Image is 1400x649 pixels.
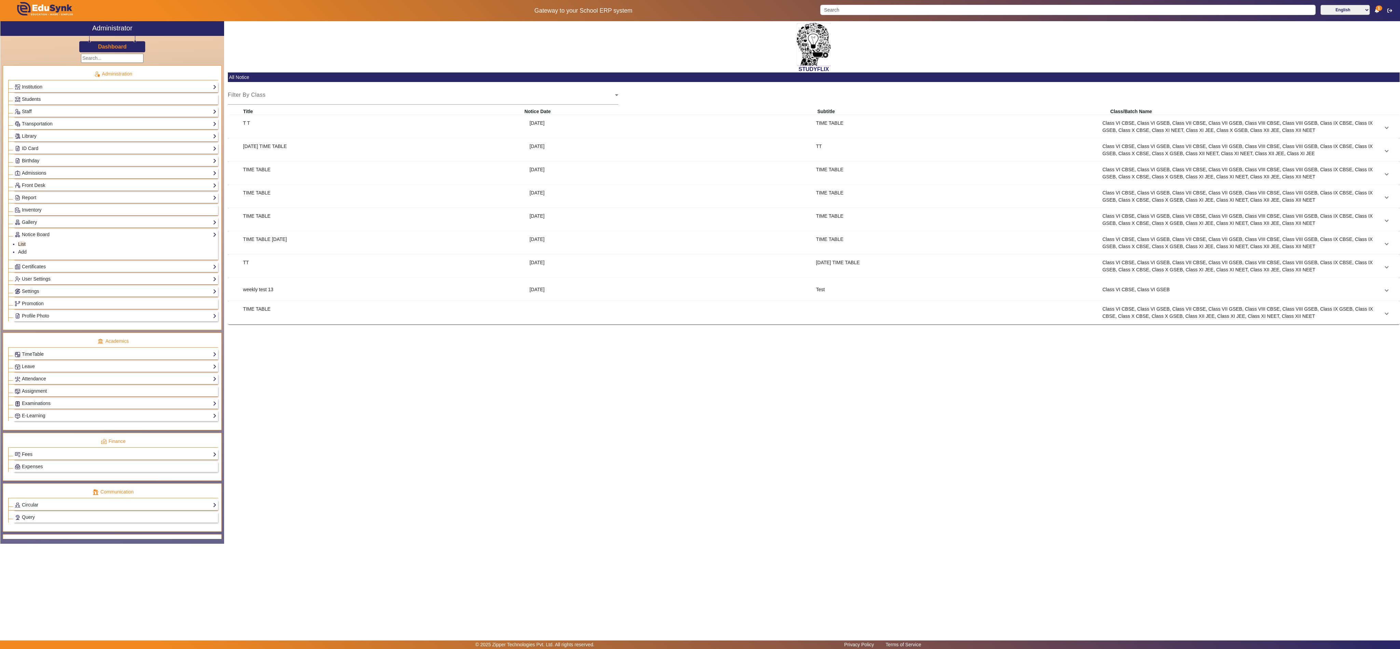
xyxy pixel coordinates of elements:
[239,213,526,227] div: TIME TABLE
[812,120,1099,134] div: TIME TABLE
[97,338,104,344] img: academic.png
[8,338,218,345] p: Academics
[93,489,99,495] img: communication.png
[812,143,1099,157] div: TT
[239,189,526,204] div: TIME TABLE
[22,514,35,520] span: Query
[1110,109,1152,114] b: Class/Batch Name
[22,388,47,394] span: Assignment
[231,119,1396,135] mat-expansion-panel-header: T T[DATE]TIME TABLEClass VI CBSE, Class VI GSEB, Class VII CBSE, Class VII GSEB, Class VIII CBSE,...
[476,641,595,648] p: © 2025 Zipper Technologies Pvt. Ltd. All rights reserved.
[817,109,835,114] b: Subtitle
[524,109,551,114] b: Notice Date
[231,142,1396,158] mat-expansion-panel-header: [DATE] TIME TABLE[DATE]TTClass VI CBSE, Class VI GSEB, Class VII CBSE, Class VII GSEB, Class VIII...
[526,213,812,227] div: [DATE]
[239,286,526,293] div: weekly test 13
[812,286,1099,293] div: Test
[15,207,20,213] img: Inventory.png
[526,236,812,250] div: [DATE]
[526,189,812,204] div: [DATE]
[882,640,924,649] a: Terms of Service
[820,5,1316,15] input: Search
[228,72,1400,82] mat-card-header: All Notice
[15,95,217,103] a: Students
[8,488,218,496] p: Communication
[94,71,100,77] img: Administration.png
[841,640,877,649] a: Privacy Policy
[231,281,1396,298] mat-expansion-panel-header: weekly test 13[DATE]TestClass VI CBSE, Class VI GSEB
[15,463,217,471] a: Expenses
[812,166,1099,180] div: TIME TABLE
[1099,306,1385,320] div: Class VI CBSE, Class VI GSEB, Class VII CBSE, Class VII GSEB, Class VIII CBSE, Class VIII GSEB, C...
[231,165,1396,181] mat-expansion-panel-header: TIME TABLE[DATE]TIME TABLEClass VI CBSE, Class VI GSEB, Class VII CBSE, Class VII GSEB, Class VII...
[1099,259,1385,273] div: Class VI CBSE, Class VI GSEB, Class VII CBSE, Class VII GSEB, Class VIII CBSE, Class VIII GSEB, C...
[8,70,218,78] p: Administration
[1099,166,1385,180] div: Class VI CBSE, Class VI GSEB, Class VII CBSE, Class VII GSEB, Class VIII CBSE, Class VIII GSEB, C...
[15,513,217,521] a: Query
[231,258,1396,274] mat-expansion-panel-header: TT[DATE][DATE] TIME TABLEClass VI CBSE, Class VI GSEB, Class VII CBSE, Class VII GSEB, Class VIII...
[15,389,20,394] img: Assignments.png
[92,24,133,32] h2: Administrator
[526,259,812,273] div: [DATE]
[526,120,812,134] div: [DATE]
[797,23,831,66] img: 2da83ddf-6089-4dce-a9e2-416746467bdd
[812,213,1099,227] div: TIME TABLE
[22,301,44,306] span: Promotion
[98,43,127,50] a: Dashboard
[22,207,42,213] span: Inventory
[526,166,812,180] div: [DATE]
[18,249,27,255] a: Add
[239,120,526,134] div: T T
[1099,143,1385,157] div: Class VI CBSE, Class VI GSEB, Class VII CBSE, Class VII GSEB, Class VIII CBSE, Class VIII GSEB, C...
[15,387,217,395] a: Assignment
[15,97,20,102] img: Students.png
[22,96,41,102] span: Students
[812,259,1099,273] div: [DATE] TIME TABLE
[812,236,1099,250] div: TIME TABLE
[239,306,526,320] div: TIME TABLE
[101,438,107,445] img: finance.png
[354,7,813,14] h5: Gateway to your School ERP system
[239,143,526,157] div: [DATE] TIME TABLE
[228,66,1400,72] h2: STUDYFLIX
[15,464,20,469] img: Payroll.png
[228,92,266,98] mat-label: Filter By Class
[15,301,20,306] img: Branchoperations.png
[15,515,20,520] img: Support-tickets.png
[231,212,1396,228] mat-expansion-panel-header: TIME TABLE[DATE]TIME TABLEClass VI CBSE, Class VI GSEB, Class VII CBSE, Class VII GSEB, Class VII...
[1376,5,1382,11] span: 1
[15,300,217,308] a: Promotion
[526,286,812,293] div: [DATE]
[243,109,253,114] b: Title
[239,236,526,250] div: TIME TABLE [DATE]
[1099,236,1385,250] div: Class VI CBSE, Class VI GSEB, Class VII CBSE, Class VII GSEB, Class VIII CBSE, Class VIII GSEB, C...
[231,188,1396,205] mat-expansion-panel-header: TIME TABLE[DATE]TIME TABLEClass VI CBSE, Class VI GSEB, Class VII CBSE, Class VII GSEB, Class VII...
[526,143,812,157] div: [DATE]
[8,438,218,445] p: Finance
[239,166,526,180] div: TIME TABLE
[81,54,143,63] input: Search...
[231,305,1396,321] mat-expansion-panel-header: TIME TABLEClass VI CBSE, Class VI GSEB, Class VII CBSE, Class VII GSEB, Class VIII CBSE, Class VI...
[1099,213,1385,227] div: Class VI CBSE, Class VI GSEB, Class VII CBSE, Class VII GSEB, Class VIII CBSE, Class VIII GSEB, C...
[22,464,43,469] span: Expenses
[15,206,217,214] a: Inventory
[239,259,526,273] div: TT
[1099,286,1385,293] div: Class VI CBSE, Class VI GSEB
[812,189,1099,204] div: TIME TABLE
[1099,189,1385,204] div: Class VI CBSE, Class VI GSEB, Class VII CBSE, Class VII GSEB, Class VIII CBSE, Class VIII GSEB, C...
[0,21,224,36] a: Administrator
[1099,120,1385,134] div: Class VI CBSE, Class VI GSEB, Class VII CBSE, Class VII GSEB, Class VIII CBSE, Class VIII GSEB, C...
[231,235,1396,251] mat-expansion-panel-header: TIME TABLE [DATE][DATE]TIME TABLEClass VI CBSE, Class VI GSEB, Class VII CBSE, Class VII GSEB, Cl...
[18,241,26,247] a: List
[228,94,615,102] span: Select Class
